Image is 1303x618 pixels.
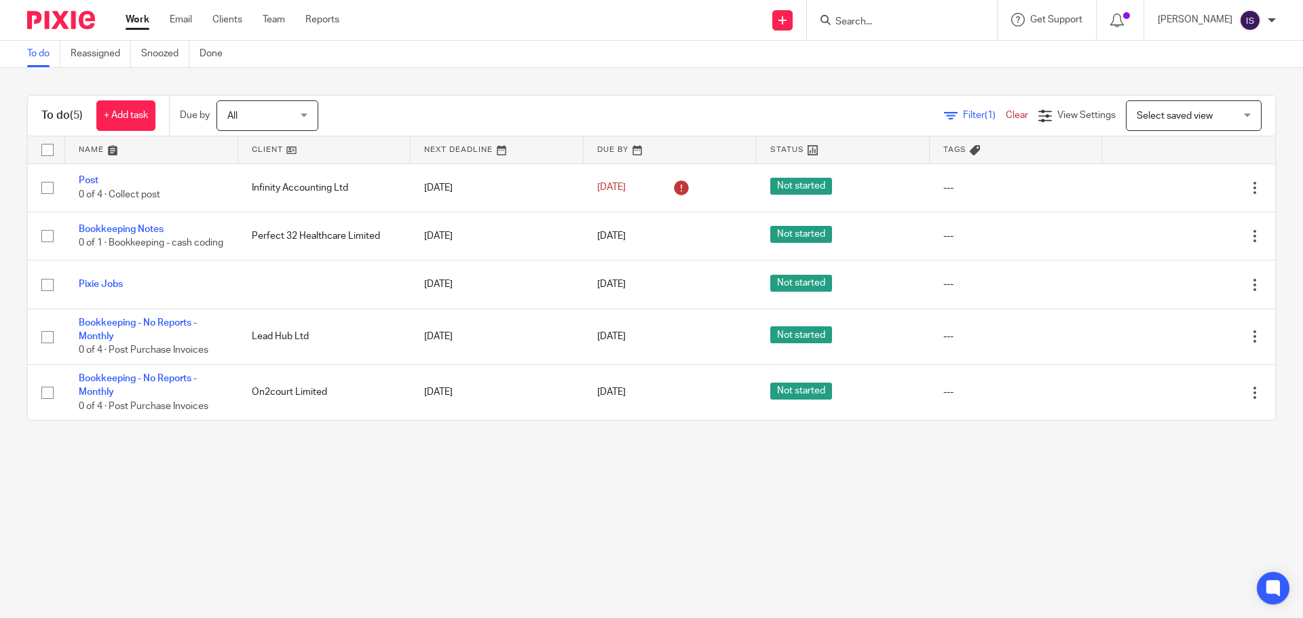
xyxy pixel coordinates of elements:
[411,212,584,260] td: [DATE]
[411,260,584,309] td: [DATE]
[1006,111,1028,120] a: Clear
[79,374,197,397] a: Bookkeeping - No Reports - Monthly
[411,163,584,212] td: [DATE]
[597,231,626,241] span: [DATE]
[770,226,832,243] span: Not started
[770,383,832,400] span: Not started
[770,178,832,195] span: Not started
[79,402,208,411] span: 0 of 4 · Post Purchase Invoices
[71,41,131,67] a: Reassigned
[79,190,160,199] span: 0 of 4 · Collect post
[79,176,98,185] a: Post
[1057,111,1116,120] span: View Settings
[227,111,238,121] span: All
[597,388,626,398] span: [DATE]
[263,13,285,26] a: Team
[27,41,60,67] a: To do
[170,13,192,26] a: Email
[770,275,832,292] span: Not started
[200,41,233,67] a: Done
[597,279,626,289] span: [DATE]
[1239,9,1261,31] img: svg%3E
[27,11,95,29] img: Pixie
[70,110,83,121] span: (5)
[41,109,83,123] h1: To do
[79,238,223,248] span: 0 of 1 · Bookkeeping - cash coding
[834,16,956,28] input: Search
[597,332,626,341] span: [DATE]
[238,309,411,364] td: Lead Hub Ltd
[597,183,626,193] span: [DATE]
[1030,15,1082,24] span: Get Support
[79,346,208,355] span: 0 of 4 · Post Purchase Invoices
[79,318,197,341] a: Bookkeeping - No Reports - Monthly
[943,330,1089,343] div: ---
[126,13,149,26] a: Work
[411,364,584,420] td: [DATE]
[180,109,210,122] p: Due by
[943,385,1089,399] div: ---
[212,13,242,26] a: Clients
[943,181,1089,195] div: ---
[943,146,966,153] span: Tags
[79,225,164,234] a: Bookkeeping Notes
[238,163,411,212] td: Infinity Accounting Ltd
[238,212,411,260] td: Perfect 32 Healthcare Limited
[985,111,996,120] span: (1)
[963,111,1006,120] span: Filter
[411,309,584,364] td: [DATE]
[141,41,189,67] a: Snoozed
[1137,111,1213,121] span: Select saved view
[770,326,832,343] span: Not started
[943,277,1089,291] div: ---
[1158,13,1232,26] p: [PERSON_NAME]
[305,13,339,26] a: Reports
[79,279,123,289] a: Pixie Jobs
[238,364,411,420] td: On2court Limited
[943,229,1089,243] div: ---
[96,100,155,131] a: + Add task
